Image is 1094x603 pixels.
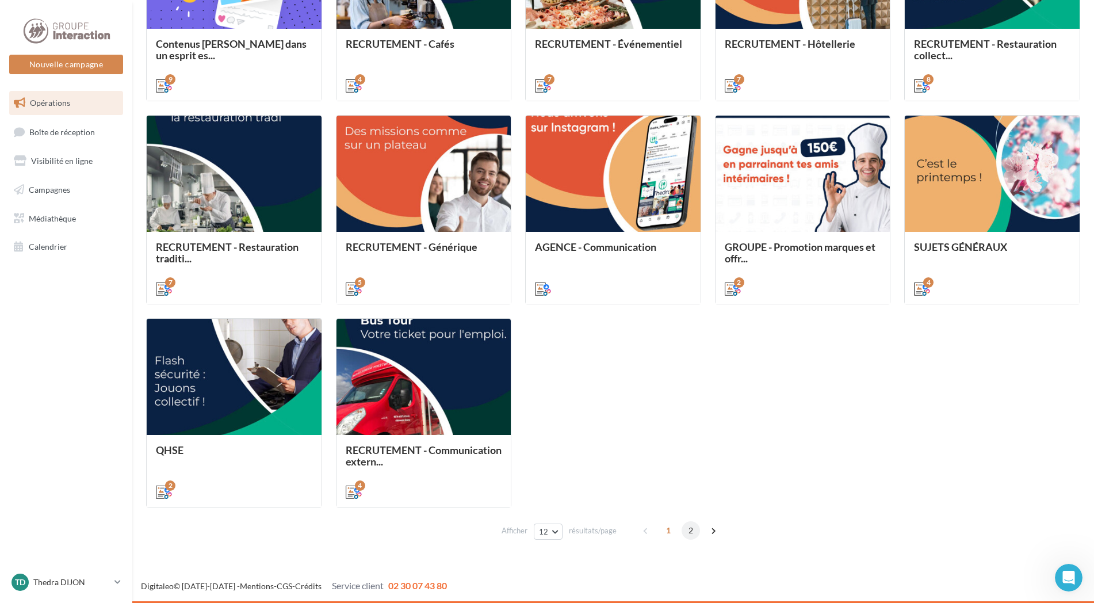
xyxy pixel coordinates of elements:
div: 7 [165,277,175,288]
div: 4 [355,74,365,85]
a: TD Thedra DIJON [9,571,123,593]
span: QHSE [156,444,183,456]
span: Opérations [30,98,70,108]
iframe: Intercom live chat [1055,564,1082,591]
p: Thedra DIJON [33,577,110,588]
span: résultats/page [569,525,617,536]
a: Visibilité en ligne [7,149,125,173]
span: Contenus [PERSON_NAME] dans un esprit es... [156,37,307,62]
span: 2 [682,521,700,540]
span: RECRUTEMENT - Communication extern... [346,444,502,468]
a: Calendrier [7,235,125,259]
span: © [DATE]-[DATE] - - - [141,581,447,591]
span: 1 [659,521,678,540]
a: Médiathèque [7,207,125,231]
div: 2 [165,480,175,491]
span: AGENCE - Communication [535,241,656,253]
div: 2 [734,277,744,288]
span: 02 30 07 43 80 [388,580,447,591]
a: Boîte de réception [7,120,125,144]
div: 8 [923,74,934,85]
span: Afficher [502,525,527,536]
a: Campagnes [7,178,125,202]
a: Digitaleo [141,581,174,591]
button: Nouvelle campagne [9,55,123,74]
span: RECRUTEMENT - Restauration traditi... [156,241,299,265]
a: Opérations [7,91,125,115]
span: RECRUTEMENT - Générique [346,241,477,253]
span: GROUPE - Promotion marques et offr... [725,241,875,265]
span: TD [15,577,25,588]
a: Mentions [240,581,274,591]
span: Service client [332,580,384,591]
span: RECRUTEMENT - Hôtellerie [725,37,855,50]
span: 12 [539,527,549,536]
a: CGS [277,581,292,591]
div: 7 [734,74,744,85]
div: 4 [923,277,934,288]
span: SUJETS GÉNÉRAUX [914,241,1007,253]
span: RECRUTEMENT - Événementiel [535,37,682,50]
div: 4 [355,480,365,491]
div: 7 [544,74,554,85]
div: 5 [355,277,365,288]
span: Campagnes [29,185,70,194]
span: Visibilité en ligne [31,156,93,166]
span: RECRUTEMENT - Restauration collect... [914,37,1057,62]
span: Boîte de réception [29,127,95,136]
span: RECRUTEMENT - Cafés [346,37,454,50]
button: 12 [534,524,563,540]
span: Calendrier [29,242,67,251]
div: 9 [165,74,175,85]
span: Médiathèque [29,213,76,223]
a: Crédits [295,581,322,591]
